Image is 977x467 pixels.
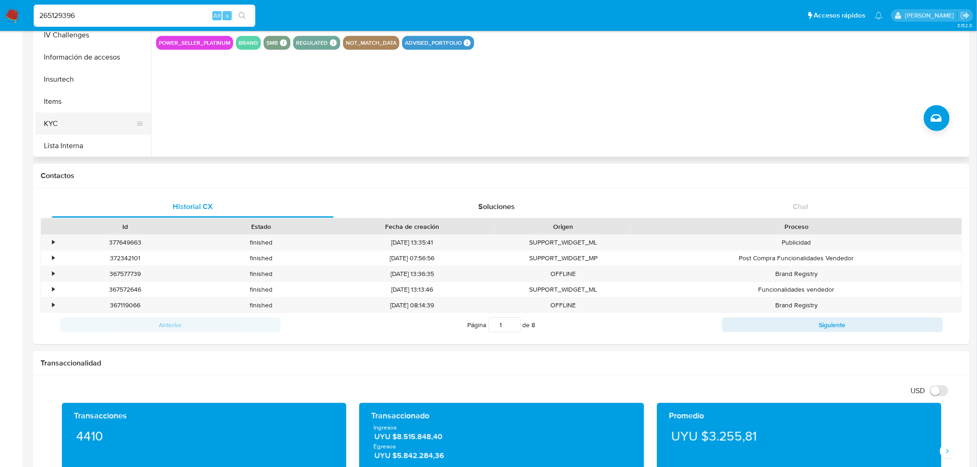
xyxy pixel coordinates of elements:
div: finished [193,282,329,297]
button: not_match_data [346,41,397,45]
input: Buscar usuario o caso... [34,10,255,22]
button: power_seller_platinum [159,41,230,45]
div: Proceso [638,222,955,231]
button: Items [36,90,151,113]
span: s [226,11,229,20]
button: Insurtech [36,68,151,90]
div: Id [64,222,187,231]
button: regulated [296,41,328,45]
div: Brand Registry [631,298,962,313]
div: finished [193,298,329,313]
div: • [52,301,54,310]
div: Funcionalidades vendedor [631,282,962,297]
span: Alt [213,11,221,20]
div: Post Compra Funcionalidades Vendedor [631,251,962,266]
div: 367577739 [57,266,193,281]
div: finished [193,266,329,281]
h1: Contactos [41,171,962,180]
div: [DATE] 13:35:41 [329,235,495,250]
div: 377649663 [57,235,193,250]
button: Lista Interna [36,135,151,157]
div: 367119066 [57,298,193,313]
div: SUPPORT_WIDGET_ML [495,235,631,250]
span: 3.152.0 [957,22,972,29]
div: Estado [199,222,322,231]
button: advised_portfolio [405,41,462,45]
span: Chat [793,201,809,212]
button: Anterior [60,317,281,332]
span: 8 [532,320,536,329]
div: • [52,269,54,278]
div: OFFLINE [495,298,631,313]
div: finished [193,235,329,250]
div: SUPPORT_WIDGET_MP [495,251,631,266]
div: Brand Registry [631,266,962,281]
span: Página de [468,317,536,332]
a: Salir [960,11,970,20]
span: Historial CX [173,201,213,212]
a: Notificaciones [875,12,883,19]
button: brand [239,41,258,45]
button: smb [266,41,278,45]
div: [DATE] 13:36:35 [329,266,495,281]
div: [DATE] 13:13:46 [329,282,495,297]
div: OFFLINE [495,266,631,281]
h1: Transaccionalidad [41,359,962,368]
span: Accesos rápidos [814,11,866,20]
div: [DATE] 07:56:56 [329,251,495,266]
button: search-icon [233,9,252,22]
div: Origen [502,222,625,231]
div: [DATE] 08:14:39 [329,298,495,313]
div: finished [193,251,329,266]
p: gregorio.negri@mercadolibre.com [905,11,957,20]
div: • [52,254,54,263]
div: • [52,238,54,247]
div: SUPPORT_WIDGET_ML [495,282,631,297]
button: Información de accesos [36,46,151,68]
div: Publicidad [631,235,962,250]
div: 372342101 [57,251,193,266]
div: 367572646 [57,282,193,297]
button: IV Challenges [36,24,151,46]
button: Siguiente [722,317,943,332]
div: Fecha de creación [335,222,489,231]
div: • [52,285,54,294]
button: KYC [36,113,144,135]
span: Soluciones [479,201,515,212]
